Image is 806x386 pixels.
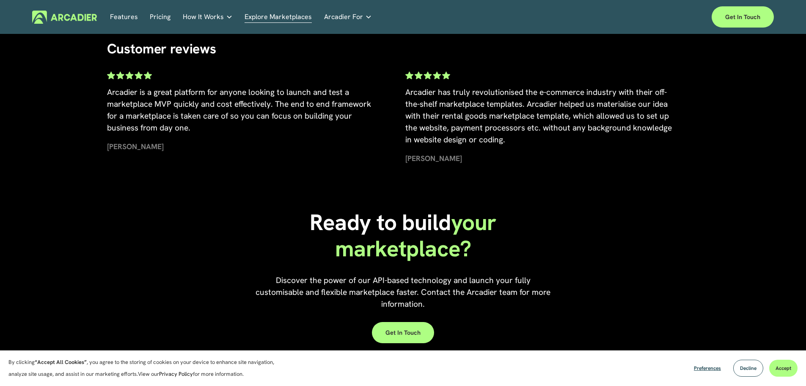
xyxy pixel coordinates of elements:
strong: “Accept All Cookies” [35,358,87,366]
img: Arcadier [32,11,97,24]
p: By clicking , you agree to the storing of cookies on your device to enhance site navigation, anal... [8,356,283,380]
a: Features [110,11,138,24]
a: Get in touch [372,322,434,343]
a: Get in touch [712,6,774,28]
span: Decline [740,365,756,372]
a: Privacy Policy [159,370,193,378]
button: Preferences [688,360,727,377]
span: Preferences [694,365,721,372]
strong: [PERSON_NAME] [107,142,164,151]
span: How It Works [183,11,224,23]
span: Arcadier For [324,11,363,23]
strong: [PERSON_NAME] [405,153,462,163]
a: folder dropdown [324,11,372,24]
button: Decline [733,360,763,377]
span: Arcadier has truly revolutionised the e-commerce industry with their off-the-shelf marketplace te... [405,87,674,145]
span: Arcadier is a great platform for anyone looking to launch and test a marketplace MVP quickly and ... [107,87,373,133]
span: Discover the power of our API-based technology and launch your fully customisable and flexible ma... [256,275,553,309]
span: Customer reviews [107,40,216,58]
h1: your marketplace? [304,209,502,262]
a: folder dropdown [183,11,233,24]
a: Explore Marketplaces [245,11,312,24]
a: Pricing [150,11,171,24]
iframe: Chat Widget [764,345,806,386]
span: Ready to build [310,208,451,237]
